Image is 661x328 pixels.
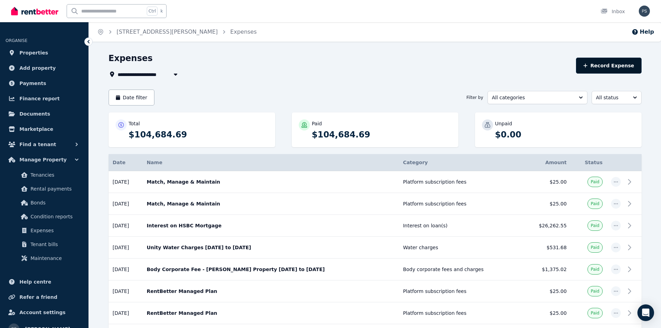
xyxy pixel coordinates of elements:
p: $104,684.69 [129,129,268,140]
a: Rental payments [8,182,80,196]
span: Paid [591,201,599,207]
a: Documents [6,107,83,121]
span: Condition reports [31,212,77,221]
div: Open Intercom Messenger [637,304,654,321]
a: Add property [6,61,83,75]
td: Platform subscription fees [399,171,521,193]
th: Category [399,154,521,171]
td: $25.00 [521,171,571,193]
th: Date [109,154,143,171]
a: Tenant bills [8,237,80,251]
span: Paid [591,310,599,316]
td: [DATE] [109,171,143,193]
span: Bonds [31,199,77,207]
a: [STREET_ADDRESS][PERSON_NAME] [117,28,218,35]
a: Maintenance [8,251,80,265]
td: $25.00 [521,280,571,302]
a: Payments [6,76,83,90]
span: Finance report [19,94,60,103]
img: Philip Smith [639,6,650,17]
a: Tenancies [8,168,80,182]
p: Body Corporate Fee - [PERSON_NAME] Property [DATE] to [DATE] [147,266,395,273]
td: $531.68 [521,237,571,259]
p: Interest on HSBC Mortgage [147,222,395,229]
span: Tenant bills [31,240,77,249]
span: Refer a friend [19,293,57,301]
span: Help centre [19,278,51,286]
p: $0.00 [495,129,635,140]
p: Unity Water Charges [DATE] to [DATE] [147,244,395,251]
span: Find a tenant [19,140,56,149]
th: Amount [521,154,571,171]
span: Account settings [19,308,66,317]
td: $1,375.02 [521,259,571,280]
td: [DATE] [109,237,143,259]
a: Condition reports [8,210,80,224]
a: Expenses [230,28,257,35]
a: Account settings [6,305,83,319]
td: [DATE] [109,259,143,280]
a: Expenses [8,224,80,237]
th: Name [143,154,399,171]
td: $26,262.55 [521,215,571,237]
span: All status [596,94,627,101]
th: Status [571,154,607,171]
span: Tenancies [31,171,77,179]
td: [DATE] [109,193,143,215]
span: Manage Property [19,155,67,164]
p: RentBetter Managed Plan [147,288,395,295]
button: Manage Property [6,153,83,167]
button: Date filter [109,90,155,106]
p: Paid [312,120,322,127]
span: Paid [591,223,599,228]
span: Ctrl [147,7,158,16]
span: All categories [492,94,573,101]
td: Platform subscription fees [399,302,521,324]
td: Platform subscription fees [399,193,521,215]
span: Filter by [466,95,483,100]
span: Maintenance [31,254,77,262]
span: Marketplace [19,125,53,133]
span: Expenses [31,226,77,235]
a: Marketplace [6,122,83,136]
span: Paid [591,288,599,294]
span: ORGANISE [6,38,27,43]
span: Properties [19,49,48,57]
span: Paid [591,267,599,272]
a: Finance report [6,92,83,106]
button: All status [592,91,642,104]
button: Record Expense [576,58,641,74]
p: Match, Manage & Maintain [147,200,395,207]
p: Unpaid [495,120,512,127]
nav: Breadcrumb [89,22,265,42]
button: All categories [488,91,587,104]
td: Platform subscription fees [399,280,521,302]
img: RentBetter [11,6,58,16]
p: RentBetter Managed Plan [147,310,395,317]
div: Inbox [601,8,625,15]
span: Payments [19,79,46,87]
span: Rental payments [31,185,77,193]
td: Interest on loan(s) [399,215,521,237]
td: [DATE] [109,215,143,237]
p: $104,684.69 [312,129,451,140]
td: [DATE] [109,302,143,324]
a: Bonds [8,196,80,210]
td: $25.00 [521,302,571,324]
a: Properties [6,46,83,60]
span: Paid [591,245,599,250]
p: Match, Manage & Maintain [147,178,395,185]
span: Add property [19,64,56,72]
td: Body corporate fees and charges [399,259,521,280]
button: Help [632,28,654,36]
span: Documents [19,110,50,118]
td: [DATE] [109,280,143,302]
h1: Expenses [109,53,153,64]
td: $25.00 [521,193,571,215]
td: Water charges [399,237,521,259]
span: k [160,8,163,14]
a: Help centre [6,275,83,289]
span: Paid [591,179,599,185]
button: Find a tenant [6,137,83,151]
p: Total [129,120,140,127]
